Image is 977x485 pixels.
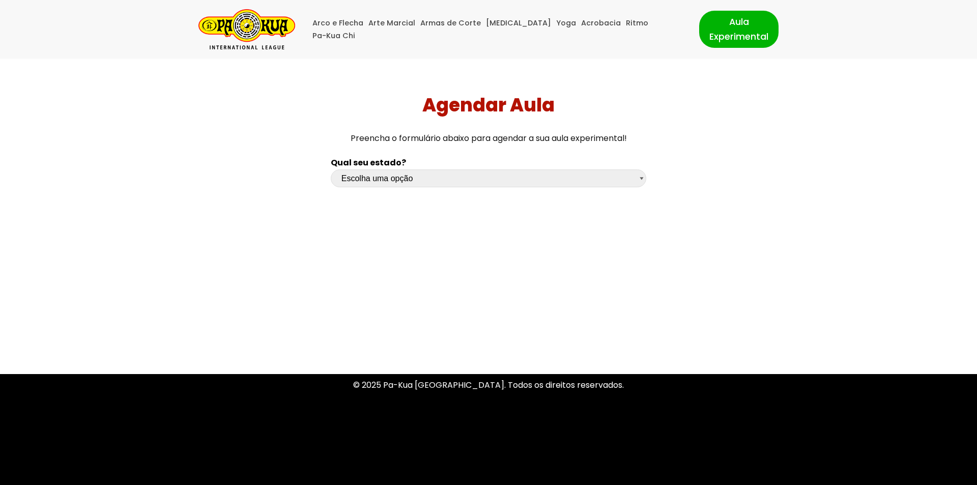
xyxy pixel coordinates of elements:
[198,9,295,49] a: Pa-Kua Brasil Uma Escola de conhecimentos orientais para toda a família. Foco, habilidade concent...
[486,17,551,30] a: [MEDICAL_DATA]
[259,466,303,478] a: WordPress
[368,17,415,30] a: Arte Marcial
[198,466,219,478] a: Neve
[699,11,779,47] a: Aula Experimental
[420,17,481,30] a: Armas de Corte
[4,94,973,116] h1: Agendar Aula
[198,465,303,479] p: | Movido a
[310,17,684,42] div: Menu primário
[581,17,621,30] a: Acrobacia
[331,157,406,168] b: Qual seu estado?
[4,131,973,145] p: Preencha o formulário abaixo para agendar a sua aula experimental!
[443,422,534,434] a: Política de Privacidade
[312,17,363,30] a: Arco e Flecha
[626,17,648,30] a: Ritmo
[556,17,576,30] a: Yoga
[312,30,355,42] a: Pa-Kua Chi
[198,378,779,392] p: © 2025 Pa-Kua [GEOGRAPHIC_DATA]. Todos os direitos reservados.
